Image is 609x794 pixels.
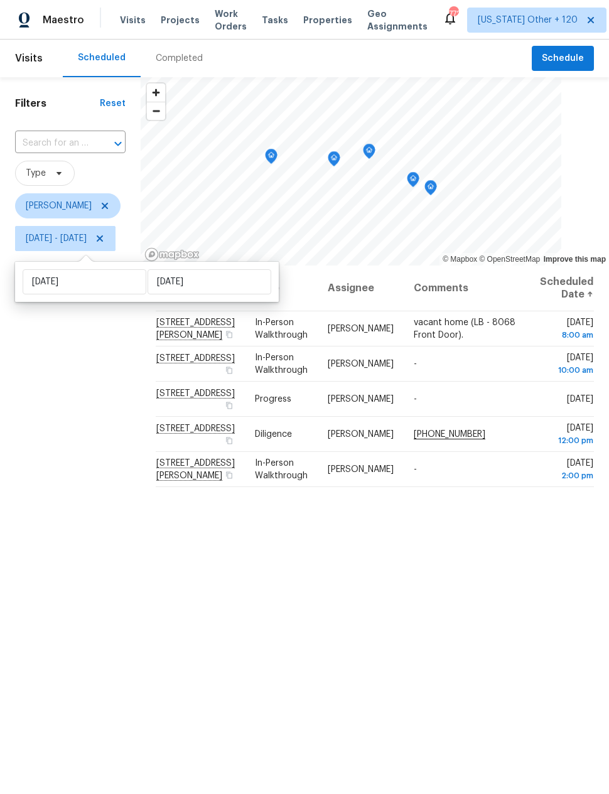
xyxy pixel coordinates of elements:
[367,8,428,33] span: Geo Assignments
[161,14,200,26] span: Projects
[328,360,394,368] span: [PERSON_NAME]
[414,360,417,368] span: -
[540,459,593,482] span: [DATE]
[542,51,584,67] span: Schedule
[540,353,593,377] span: [DATE]
[255,459,308,480] span: In-Person Walkthrough
[255,430,292,439] span: Diligence
[224,329,235,340] button: Copy Address
[100,97,126,110] div: Reset
[414,395,417,404] span: -
[224,435,235,446] button: Copy Address
[540,364,593,377] div: 10:00 am
[363,144,375,163] div: Map marker
[215,8,247,33] span: Work Orders
[147,83,165,102] button: Zoom in
[544,255,606,264] a: Improve this map
[540,318,593,341] span: [DATE]
[567,395,593,404] span: [DATE]
[265,149,278,168] div: Map marker
[15,45,43,72] span: Visits
[540,424,593,447] span: [DATE]
[478,14,578,26] span: [US_STATE] Other + 120
[147,102,165,120] button: Zoom out
[156,52,203,65] div: Completed
[255,395,291,404] span: Progress
[224,400,235,411] button: Copy Address
[424,180,437,200] div: Map marker
[404,266,530,311] th: Comments
[262,16,288,24] span: Tasks
[26,232,87,245] span: [DATE] - [DATE]
[23,269,146,294] input: Start date
[255,318,308,340] span: In-Person Walkthrough
[141,77,561,266] canvas: Map
[78,51,126,64] div: Scheduled
[530,266,594,311] th: Scheduled Date ↑
[407,172,419,191] div: Map marker
[414,465,417,474] span: -
[540,469,593,482] div: 2:00 pm
[245,266,318,311] th: Type
[26,200,92,212] span: [PERSON_NAME]
[120,14,146,26] span: Visits
[148,269,271,294] input: End date
[15,97,100,110] h1: Filters
[26,167,46,180] span: Type
[224,365,235,376] button: Copy Address
[328,395,394,404] span: [PERSON_NAME]
[449,8,458,20] div: 772
[318,266,404,311] th: Assignee
[540,329,593,341] div: 8:00 am
[328,430,394,439] span: [PERSON_NAME]
[532,46,594,72] button: Schedule
[414,318,515,340] span: vacant home (LB - 8068 Front Door).
[328,151,340,171] div: Map marker
[43,14,84,26] span: Maestro
[328,465,394,474] span: [PERSON_NAME]
[479,255,540,264] a: OpenStreetMap
[144,247,200,262] a: Mapbox homepage
[443,255,477,264] a: Mapbox
[109,135,127,153] button: Open
[15,134,90,153] input: Search for an address...
[328,325,394,333] span: [PERSON_NAME]
[303,14,352,26] span: Properties
[224,469,235,481] button: Copy Address
[255,353,308,375] span: In-Person Walkthrough
[540,434,593,447] div: 12:00 pm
